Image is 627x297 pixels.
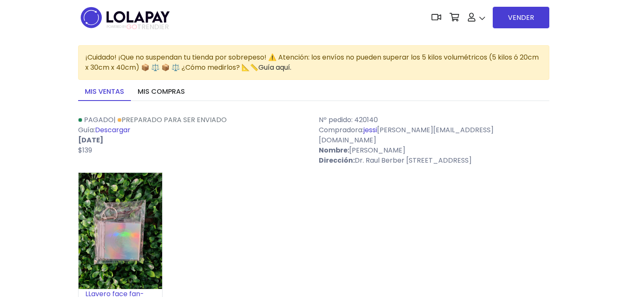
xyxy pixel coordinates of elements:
[319,155,549,166] p: Dr. Raul Berber [STREET_ADDRESS]
[493,7,549,28] a: VENDER
[95,125,130,135] a: Descargar
[319,115,549,125] p: Nº pedido: 420140
[319,155,355,165] strong: Dirección:
[84,115,114,125] span: Pagado
[78,4,172,31] img: logo
[79,173,162,289] img: small_1717983844747.jpeg
[78,145,92,155] span: $139
[107,23,169,31] span: TRENDIER
[319,145,549,155] p: [PERSON_NAME]
[126,22,137,32] span: GO
[78,83,131,101] a: Mis ventas
[364,125,377,135] a: jessi
[319,125,549,145] p: Compradora: [PERSON_NAME][EMAIL_ADDRESS][DOMAIN_NAME]
[73,115,314,166] div: | Guía:
[131,83,192,101] a: Mis compras
[319,145,349,155] strong: Nombre:
[107,25,126,29] span: POWERED BY
[85,52,539,72] span: ¡Cuidado! ¡Que no suspendan tu tienda por sobrepeso! ⚠️ Atención: los envíos no pueden superar lo...
[78,135,309,145] p: [DATE]
[258,63,291,72] a: Guía aquí.
[117,115,227,125] a: Preparado para ser enviado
